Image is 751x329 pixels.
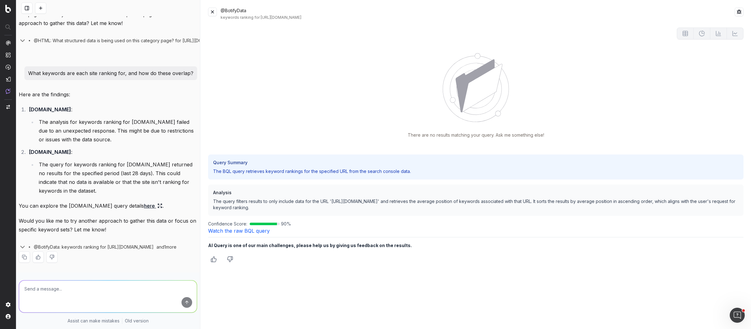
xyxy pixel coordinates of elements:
button: Not available for current data [694,28,710,39]
span: @BotifyData: keywords ranking for [URL][DOMAIN_NAME] [34,244,154,250]
li: : [27,148,197,195]
img: Activation [6,64,11,70]
p: There are no results matching your query. Ask me something else! [408,132,544,138]
span: Confidence Score: [208,221,247,227]
li: The query for keywords ranking for [DOMAIN_NAME] returned no results for the specified period (la... [37,160,197,195]
div: @BotifyData [221,8,735,20]
button: Thumbs up [208,254,219,265]
img: Setting [6,302,11,307]
p: You can explore the [DOMAIN_NAME] query details . [19,201,197,210]
span: 90 % [281,221,291,227]
button: Thumbs down [224,254,236,265]
img: Intelligence [6,52,11,58]
div: and 1 more [154,244,184,250]
h3: Query Summary [213,159,738,166]
iframe: Intercom live chat [730,308,745,323]
img: My account [6,314,11,319]
strong: [DOMAIN_NAME] [29,149,71,155]
img: No Data [442,53,509,122]
p: What keywords are each site ranking for, and how do these overlap? [28,69,193,78]
img: Studio [6,77,11,82]
div: keywords ranking for [URL][DOMAIN_NAME] [221,15,735,20]
strong: [DOMAIN_NAME] [29,106,71,113]
p: The BQL query retrieves keyword rankings for the specified URL from the search console data. [213,168,738,175]
b: AI Query is one of our main challenges, please help us by giving us feedback on the results. [208,243,412,248]
a: Watch the raw BQL query [208,228,270,234]
p: Here are the findings: [19,90,197,99]
a: Old version [125,318,149,324]
li: The analysis for keywords ranking for [DOMAIN_NAME] failed due to an unexpected response. This mi... [37,118,197,144]
img: Assist [6,89,11,94]
p: The query filters results to only include data for the URL '[URL][DOMAIN_NAME]' and retrieves the... [213,198,738,211]
button: Not available for current data [727,28,743,39]
span: @HTML: What structured data is being used on this category page? for [URL][DOMAIN_NAME] [34,38,229,44]
button: Not available for current data [677,28,694,39]
p: Would you like me to try another approach to gather this data or focus on specific keyword sets? ... [19,216,197,234]
a: here [144,201,162,210]
button: Not available for current data [710,28,727,39]
img: Analytics [6,40,11,45]
img: Switch project [6,105,10,109]
p: Assist can make mistakes [68,318,120,324]
img: Botify logo [5,5,11,13]
li: : [27,105,197,144]
h3: Analysis [213,190,738,196]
